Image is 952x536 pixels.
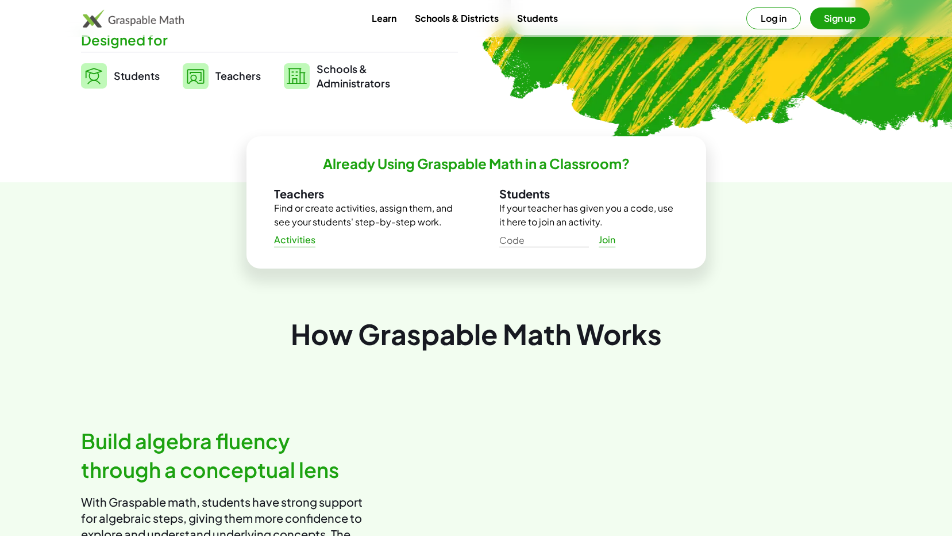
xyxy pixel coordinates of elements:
img: svg%3e [183,63,209,89]
a: Students [81,62,160,90]
span: Join [599,234,616,246]
a: Join [589,229,626,250]
a: Activities [265,229,325,250]
h3: Students [499,186,679,201]
a: Schools & Districts [406,7,508,29]
h2: Already Using Graspable Math in a Classroom? [323,155,630,173]
span: Schools & Administrators [317,62,390,90]
a: Teachers [183,62,261,90]
p: If your teacher has given you a code, use it here to join an activity. [499,201,679,229]
a: Learn [363,7,406,29]
span: Activities [274,234,316,246]
h2: Build algebra fluency through a conceptual lens [81,427,368,485]
span: Students [114,69,160,82]
img: svg%3e [81,63,107,89]
img: svg%3e [284,63,310,89]
button: Log in [746,7,801,29]
span: Teachers [215,69,261,82]
div: How Graspable Math Works [81,315,872,353]
a: Students [508,7,567,29]
button: Sign up [810,7,870,29]
h3: Teachers [274,186,453,201]
div: Designed for [81,30,458,49]
p: Find or create activities, assign them, and see your students' step-by-step work. [274,201,453,229]
a: Schools &Administrators [284,62,390,90]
